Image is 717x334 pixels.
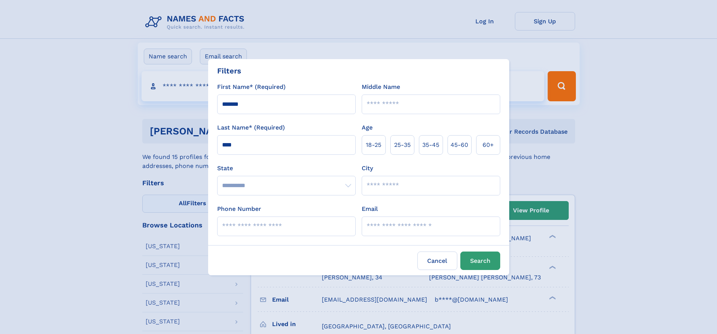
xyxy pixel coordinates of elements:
[483,140,494,149] span: 60+
[362,123,373,132] label: Age
[362,204,378,214] label: Email
[451,140,468,149] span: 45‑60
[366,140,381,149] span: 18‑25
[362,164,373,173] label: City
[217,204,261,214] label: Phone Number
[362,82,400,92] label: Middle Name
[217,82,286,92] label: First Name* (Required)
[217,65,241,76] div: Filters
[217,123,285,132] label: Last Name* (Required)
[417,252,457,270] label: Cancel
[460,252,500,270] button: Search
[217,164,356,173] label: State
[394,140,411,149] span: 25‑35
[422,140,439,149] span: 35‑45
